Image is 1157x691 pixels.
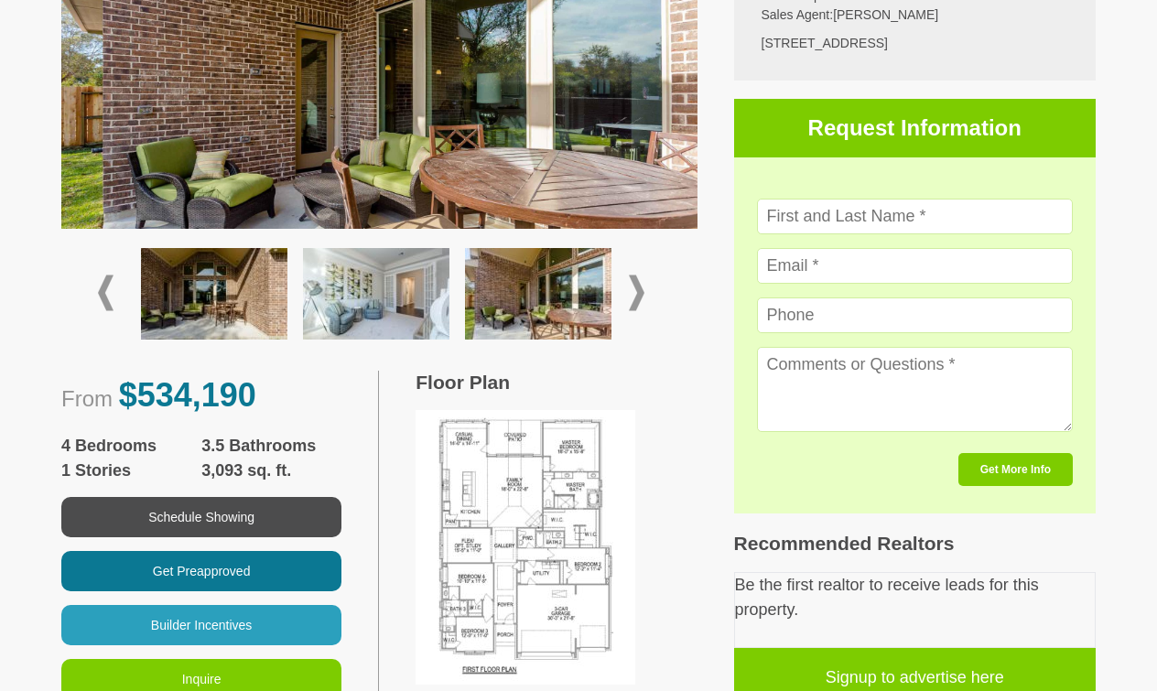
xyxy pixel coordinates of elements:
span: 4 Bedrooms [61,434,201,459]
button: Schedule Showing [61,497,341,537]
span: From [61,386,113,411]
span: Sales Agent: [762,7,834,22]
input: Phone [757,297,1074,333]
button: Builder Incentives [61,605,341,645]
span: 3,093 sq. ft. [201,459,341,483]
h3: Recommended Realtors [734,532,1097,555]
span: $534,190 [119,376,256,414]
h3: Request Information [734,99,1097,157]
span: 3.5 Bathrooms [201,434,341,459]
span: 1 Stories [61,459,201,483]
p: Be the first realtor to receive leads for this property. [735,573,1096,622]
div: [STREET_ADDRESS] [762,34,1069,53]
button: Get More Info [958,453,1073,486]
h3: Floor Plan [416,371,697,394]
button: Get Preapproved [61,551,341,591]
input: First and Last Name * [757,199,1074,234]
p: [PERSON_NAME] [762,5,1069,25]
input: Email * [757,248,1074,284]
